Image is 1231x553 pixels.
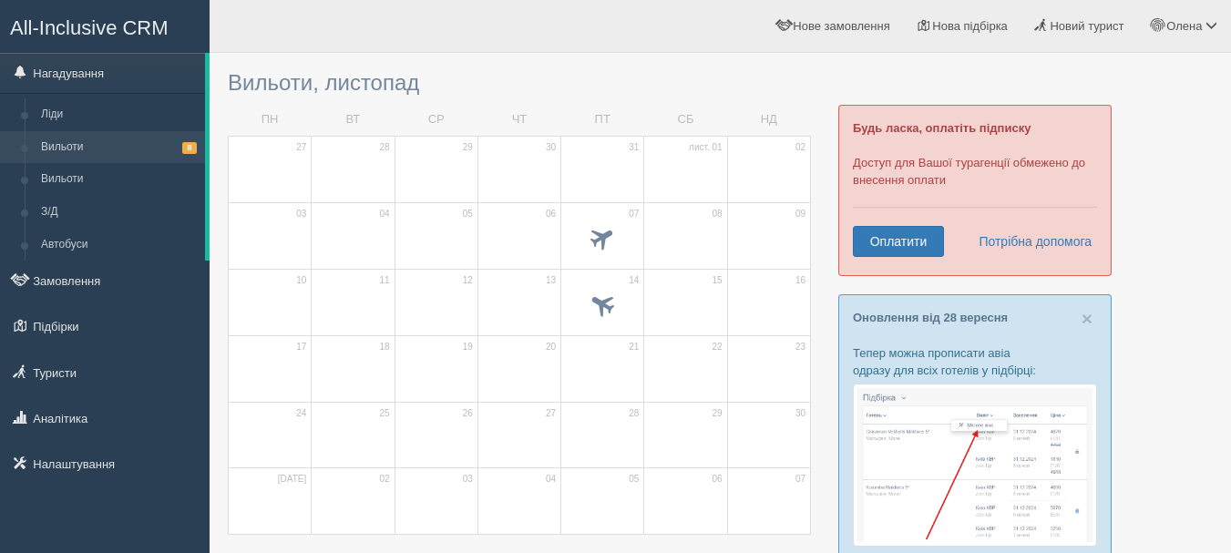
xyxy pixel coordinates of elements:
h3: Вильоти, листопад [228,71,811,95]
span: 27 [546,407,556,420]
a: Потрібна допомога [967,226,1093,257]
span: 16 [795,274,805,287]
span: × [1082,308,1093,329]
span: 06 [546,208,556,220]
a: Вильоти8 [33,131,205,164]
img: %D0%BF%D1%96%D0%B4%D0%B1%D1%96%D1%80%D0%BA%D0%B0-%D0%B0%D0%B2%D1%96%D0%B0-1-%D1%81%D1%80%D0%BC-%D... [853,384,1097,547]
span: All-Inclusive CRM [10,16,169,39]
span: 21 [629,341,639,353]
p: Тепер можна прописати авіа одразу для всіх готелів у підбірці: [853,344,1097,379]
span: 03 [463,473,473,486]
a: Автобуси [33,229,205,261]
span: 14 [629,274,639,287]
td: ЧТ [477,104,560,136]
span: 10 [296,274,306,287]
td: НД [727,104,810,136]
span: 24 [296,407,306,420]
span: 02 [379,473,389,486]
span: 29 [463,141,473,154]
span: лист. 01 [689,141,723,154]
span: Новий турист [1050,19,1123,33]
td: СР [395,104,477,136]
span: 05 [463,208,473,220]
span: 18 [379,341,389,353]
span: 15 [713,274,723,287]
span: 28 [379,141,389,154]
td: ПТ [561,104,644,136]
span: 08 [713,208,723,220]
span: 13 [546,274,556,287]
span: 28 [629,407,639,420]
span: 30 [795,407,805,420]
span: 23 [795,341,805,353]
span: 04 [379,208,389,220]
a: Оновлення від 28 вересня [853,311,1008,324]
span: 05 [629,473,639,486]
a: Вильоти [33,163,205,196]
span: 25 [379,407,389,420]
span: 07 [629,208,639,220]
span: 03 [296,208,306,220]
span: 02 [795,141,805,154]
span: 12 [463,274,473,287]
span: [DATE] [278,473,306,486]
span: Олена [1166,19,1202,33]
a: Ліди [33,98,205,131]
span: Нове замовлення [793,19,889,33]
span: 20 [546,341,556,353]
span: 30 [546,141,556,154]
span: 09 [795,208,805,220]
span: 11 [379,274,389,287]
span: 07 [795,473,805,486]
a: Оплатити [853,226,944,257]
span: 31 [629,141,639,154]
td: СБ [644,104,727,136]
div: Доступ для Вашої турагенції обмежено до внесення оплати [838,105,1112,276]
a: З/Д [33,196,205,229]
button: Close [1082,309,1093,328]
span: 27 [296,141,306,154]
span: 8 [182,142,197,154]
span: 06 [713,473,723,486]
span: 17 [296,341,306,353]
a: All-Inclusive CRM [1,1,209,51]
span: 22 [713,341,723,353]
td: ПН [229,104,312,136]
span: 26 [463,407,473,420]
b: Будь ласка, оплатіть підписку [853,121,1031,135]
span: 29 [713,407,723,420]
span: Нова підбірка [932,19,1008,33]
span: 19 [463,341,473,353]
span: 04 [546,473,556,486]
td: ВТ [312,104,395,136]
